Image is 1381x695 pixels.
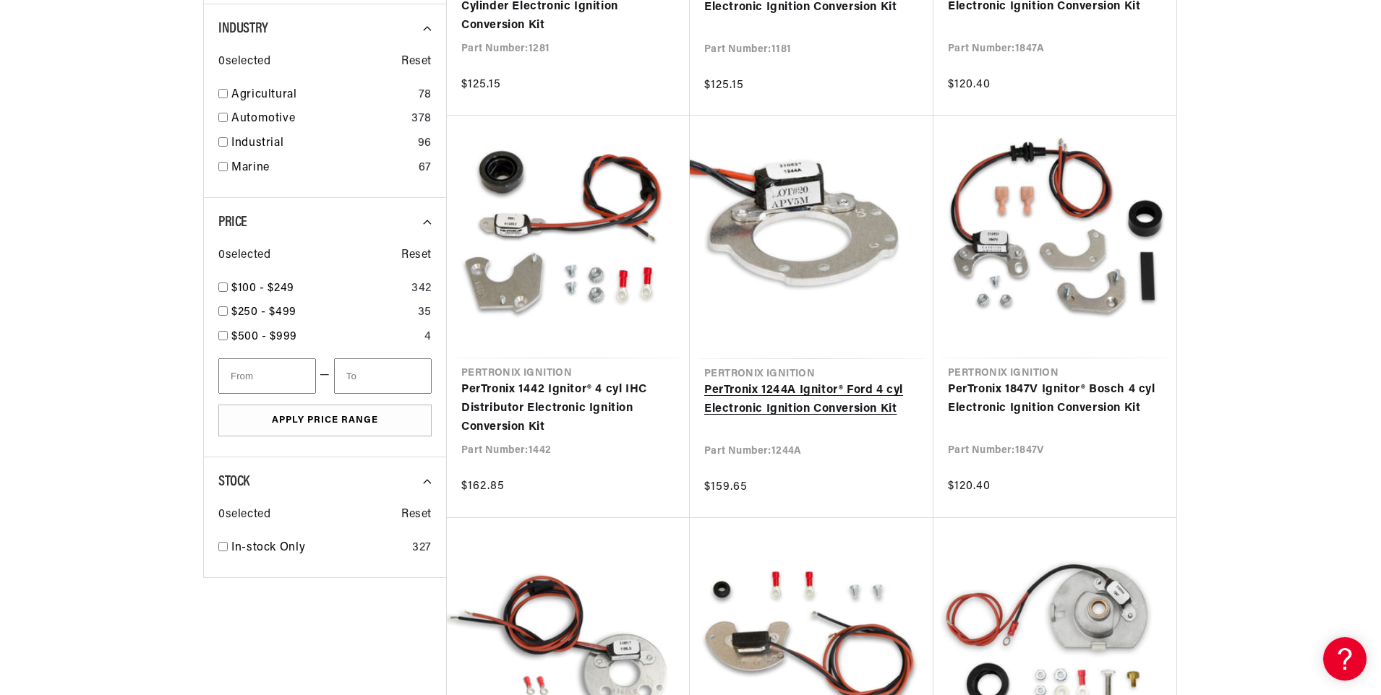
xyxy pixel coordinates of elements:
a: PerTronix 1847V Ignitor® Bosch 4 cyl Electronic Ignition Conversion Kit [948,381,1162,418]
div: 378 [411,110,432,129]
div: 4 [424,328,432,347]
span: Reset [401,53,432,72]
div: 342 [411,280,432,298]
div: 78 [419,86,432,105]
span: $250 - $499 [231,306,296,318]
span: $100 - $249 [231,282,294,294]
span: — [320,366,330,385]
div: 67 [419,159,432,178]
a: PerTronix 1244A Ignitor® Ford 4 cyl Electronic Ignition Conversion Kit [704,381,919,418]
span: Industry [218,22,268,36]
input: To [334,358,432,394]
a: Agricultural [231,86,413,105]
span: Stock [218,475,249,489]
a: PerTronix 1442 Ignitor® 4 cyl IHC Distributor Electronic Ignition Conversion Kit [461,381,675,436]
input: From [218,358,316,394]
span: Reset [401,506,432,525]
a: Automotive [231,110,406,129]
button: Apply Price Range [218,405,432,437]
div: 96 [418,134,432,153]
a: Marine [231,159,413,178]
a: In-stock Only [231,539,406,558]
a: Industrial [231,134,412,153]
span: 0 selected [218,246,270,265]
span: $500 - $999 [231,331,297,342]
span: 0 selected [218,506,270,525]
span: Reset [401,246,432,265]
div: 35 [418,303,432,322]
div: 327 [412,539,432,558]
span: 0 selected [218,53,270,72]
span: Price [218,215,247,230]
